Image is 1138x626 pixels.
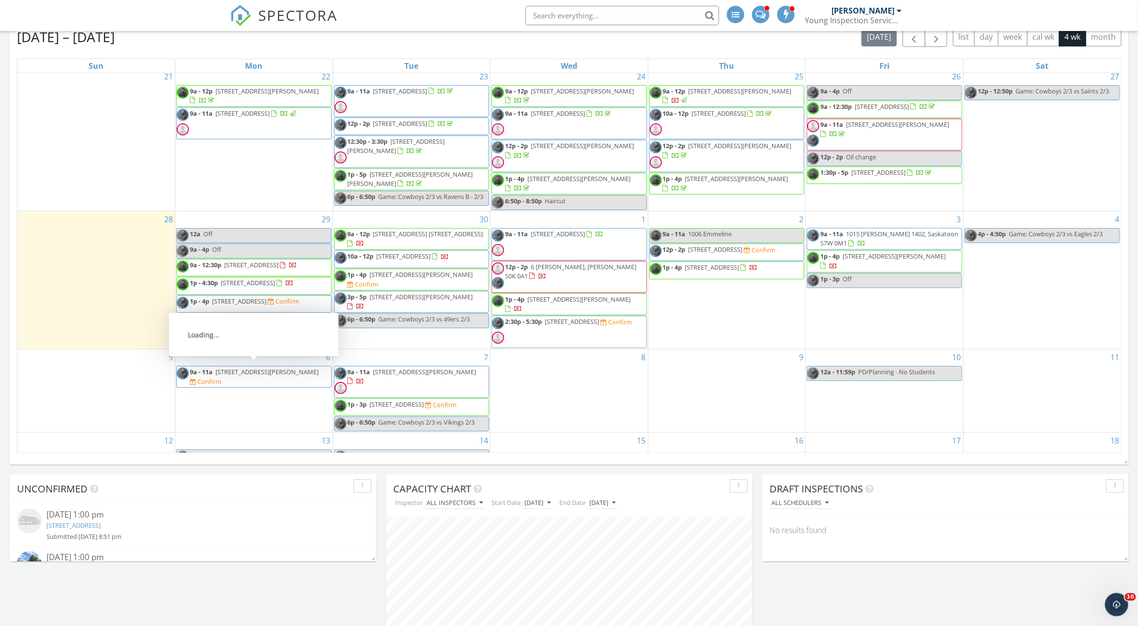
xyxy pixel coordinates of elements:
img: sean.jpg [807,252,819,264]
span: [STREET_ADDRESS][PERSON_NAME] [843,252,946,260]
a: 10a - 12p [STREET_ADDRESS] [649,107,805,139]
span: 9a - 11a [348,367,370,376]
a: Monday [243,59,264,73]
a: 2:30p - 5:30p [STREET_ADDRESS] [505,317,600,326]
img: sean.jpg [492,295,504,307]
a: 1p - 4p [STREET_ADDRESS][PERSON_NAME] [649,173,805,195]
span: [STREET_ADDRESS][PERSON_NAME] [348,137,445,155]
a: 9a - 11a [STREET_ADDRESS][PERSON_NAME] [807,119,962,151]
button: Next [925,27,948,47]
a: 9a - 11a [STREET_ADDRESS] [334,85,490,117]
a: 9a - 11a [STREET_ADDRESS][PERSON_NAME] [334,366,490,398]
img: sean.jpg [335,229,347,242]
span: [STREET_ADDRESS] [373,119,428,128]
span: [STREET_ADDRESS][PERSON_NAME] [685,174,788,183]
img: default-user-f0147aede5fd5fa78ca7ade42f37bd4542148d508eef1c3d3ea960f66861d68b.jpg [492,244,504,256]
a: Go to September 29, 2025 [320,212,333,227]
span: 1p - 4p [190,297,209,305]
span: 1p - 4p [663,263,682,272]
img: default-user-f0147aede5fd5fa78ca7ade42f37bd4542148d508eef1c3d3ea960f66861d68b.jpg [650,156,662,168]
span: 12p - 2p [663,245,686,254]
td: Go to October 4, 2025 [963,212,1121,349]
td: Go to September 26, 2025 [806,69,964,212]
img: sean.jpg [650,87,662,99]
span: 1015 [PERSON_NAME] 1402, Saskatoon S7W 0M1 [820,229,958,247]
td: Go to October 5, 2025 [17,349,175,433]
a: 12p - 2p [STREET_ADDRESS] [334,118,490,135]
span: 9a - 11a [190,367,213,376]
a: Go to October 6, 2025 [324,350,333,365]
button: week [998,28,1028,46]
div: [PERSON_NAME] [831,6,894,15]
span: 1006 Emmeline [689,229,732,238]
td: Go to September 22, 2025 [175,69,333,212]
span: [STREET_ADDRESS] [224,260,278,269]
a: Go to October 7, 2025 [482,350,490,365]
button: month [1086,28,1122,46]
img: brendan.jpg [492,197,504,209]
img: brendan.jpg [807,275,819,287]
span: SPECTORA [258,5,338,25]
span: 12p - 2p [505,262,528,271]
span: 1p - 4p [820,252,840,260]
img: brendan.jpg [335,119,347,131]
span: 1:30p - 5p [820,168,848,177]
span: 9a - 11a [505,229,528,238]
img: brendan.jpg [335,192,347,204]
span: 12a [190,229,200,238]
img: brendan.jpg [335,292,347,305]
a: 1p - 4p [STREET_ADDRESS][PERSON_NAME] [492,293,647,315]
img: default-user-f0147aede5fd5fa78ca7ade42f37bd4542148d508eef1c3d3ea960f66861d68b.jpg [492,156,504,168]
span: 12p - 2p [820,153,843,161]
td: Go to October 2, 2025 [648,212,806,349]
a: 12:30p - 3:30p [STREET_ADDRESS][PERSON_NAME] [348,137,445,155]
a: 1:30p - 5p [STREET_ADDRESS] [807,167,962,184]
img: sean.jpg [650,174,662,186]
a: 9a - 12p [STREET_ADDRESS][PERSON_NAME] [663,87,792,105]
td: Go to October 10, 2025 [806,349,964,433]
a: 1p - 3p [STREET_ADDRESS] Confirm [334,398,490,416]
a: Confirm [268,297,299,306]
a: 9a - 12p [STREET_ADDRESS] [STREET_ADDRESS] [348,229,483,247]
td: Go to September 21, 2025 [17,69,175,212]
a: Go to September 28, 2025 [162,212,175,227]
a: 10a - 12p [STREET_ADDRESS] [663,109,774,118]
a: Tuesday [402,59,420,73]
a: 1p - 4p [STREET_ADDRESS] [190,297,268,305]
a: 12p - 2p 6 [PERSON_NAME], [PERSON_NAME] S0K 0A1 [492,261,647,293]
img: brendan.jpg [492,317,504,329]
img: brendan.jpg [492,277,504,289]
a: Go to September 27, 2025 [1108,69,1121,84]
button: list [953,28,975,46]
span: [STREET_ADDRESS] [377,252,431,260]
td: Go to September 25, 2025 [648,69,806,212]
a: 9a - 12:30p [STREET_ADDRESS] [176,259,332,276]
img: default-user-f0147aede5fd5fa78ca7ade42f37bd4542148d508eef1c3d3ea960f66861d68b.jpg [492,123,504,136]
img: sean.jpg [807,168,819,180]
td: Go to October 9, 2025 [648,349,806,433]
span: [STREET_ADDRESS][PERSON_NAME] [846,120,949,129]
span: [STREET_ADDRESS][PERSON_NAME][PERSON_NAME] [348,170,473,188]
img: brendan.jpg [807,367,819,380]
a: 9a - 12p [STREET_ADDRESS] [STREET_ADDRESS] [334,228,490,250]
a: Confirm [190,377,221,386]
div: Confirm [276,297,299,305]
span: 1p - 3p [348,400,367,409]
span: 9a - 4p [820,87,840,95]
div: Confirm [198,378,221,385]
a: 12p - 2p [STREET_ADDRESS][PERSON_NAME] [492,140,647,172]
img: default-user-f0147aede5fd5fa78ca7ade42f37bd4542148d508eef1c3d3ea960f66861d68b.jpg [335,152,347,164]
img: brendan.jpg [650,141,662,153]
span: 12a - 11:59p [820,367,855,376]
td: Go to October 6, 2025 [175,349,333,433]
a: 1p - 4p [STREET_ADDRESS][PERSON_NAME] [663,174,788,192]
img: brendan.jpg [492,109,504,121]
span: 9a - 12:30p [820,102,852,111]
a: 9a - 12p [STREET_ADDRESS][PERSON_NAME] [492,85,647,107]
a: 1p - 5p [STREET_ADDRESS][PERSON_NAME][PERSON_NAME] [334,168,490,190]
span: 12:30p - 3:30p [348,137,388,146]
span: 1p - 5p [348,170,367,179]
a: Go to September 25, 2025 [793,69,805,84]
span: [STREET_ADDRESS][PERSON_NAME] [527,174,631,183]
img: sean.jpg [335,170,347,182]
